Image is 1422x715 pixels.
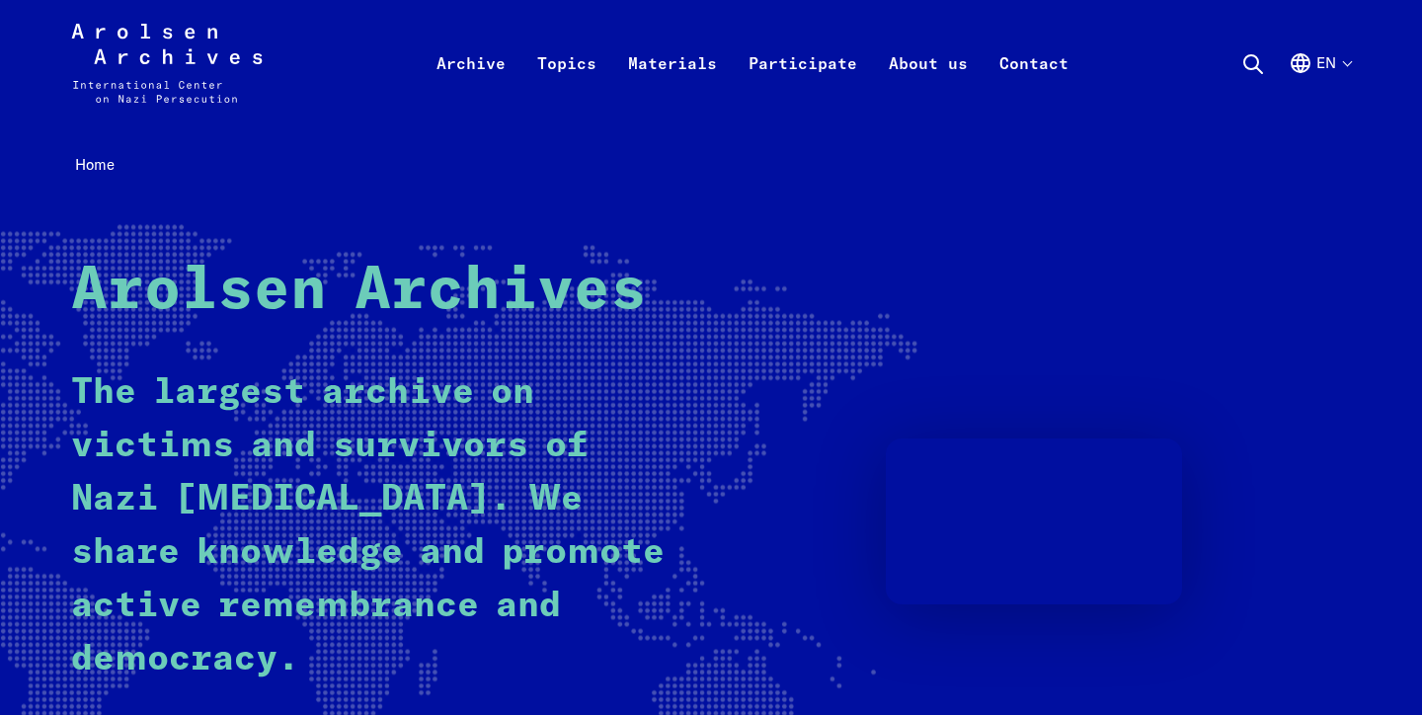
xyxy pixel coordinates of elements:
[733,47,873,126] a: Participate
[1289,51,1351,122] button: English, language selection
[75,155,115,174] span: Home
[421,47,521,126] a: Archive
[984,47,1084,126] a: Contact
[421,24,1084,103] nav: Primary
[71,150,1351,181] nav: Breadcrumb
[71,262,647,321] strong: Arolsen Archives
[873,47,984,126] a: About us
[521,47,612,126] a: Topics
[612,47,733,126] a: Materials
[71,366,676,686] p: The largest archive on victims and survivors of Nazi [MEDICAL_DATA]. We share knowledge and promo...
